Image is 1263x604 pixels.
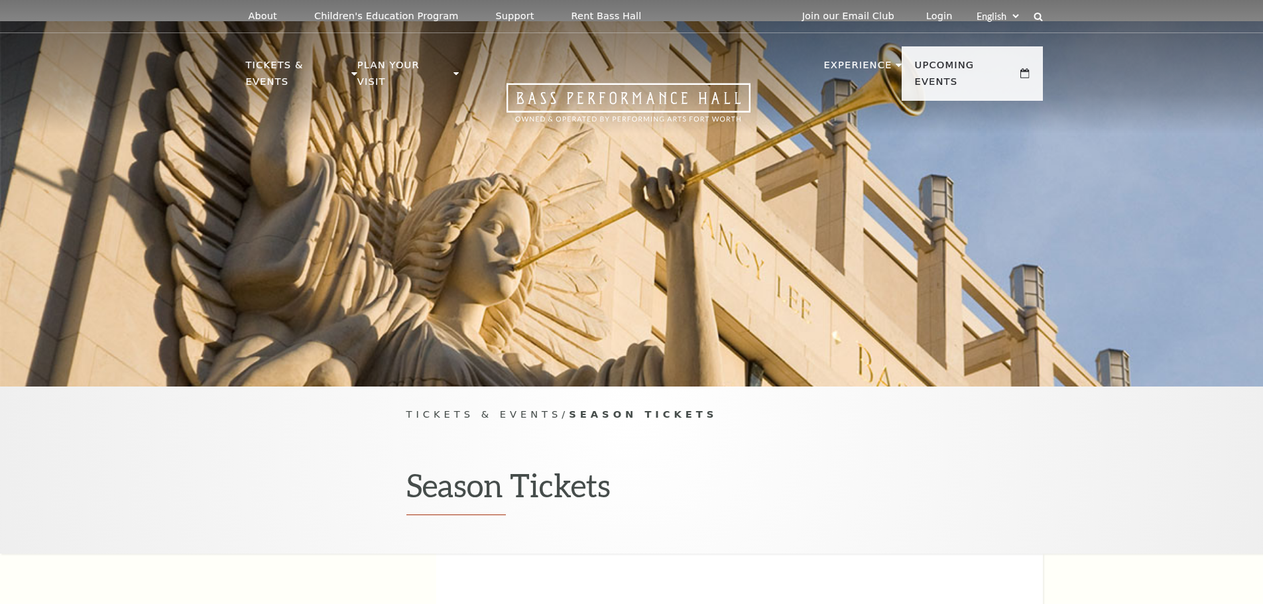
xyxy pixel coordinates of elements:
[406,466,857,515] h1: Season Tickets
[357,57,450,97] p: Plan Your Visit
[314,11,459,22] p: Children's Education Program
[823,57,892,81] p: Experience
[915,57,1018,97] p: Upcoming Events
[569,408,717,420] span: Season Tickets
[249,11,277,22] p: About
[496,11,534,22] p: Support
[246,57,349,97] p: Tickets & Events
[571,11,642,22] p: Rent Bass Hall
[406,406,857,423] p: /
[406,408,562,420] span: Tickets & Events
[974,10,1021,23] select: Select:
